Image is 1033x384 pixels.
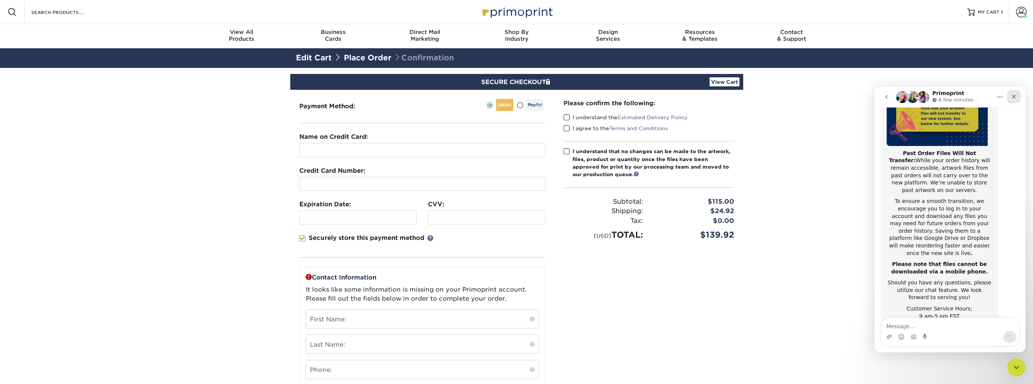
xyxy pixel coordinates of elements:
p: It looks like some information is missing on your Primoprint account. Please fill out the fields ... [306,285,539,303]
iframe: Secure CVC input frame [431,214,542,221]
div: Industry [471,29,562,42]
div: $139.92 [649,229,740,241]
div: Please confirm the following: [563,99,734,108]
div: Marketing [379,29,471,42]
a: Edit Cart [296,53,332,62]
div: TOTAL: [558,229,649,241]
label: Expiration Date: [299,200,351,209]
button: Gif picker [36,247,42,253]
a: DesignServices [562,24,654,48]
a: Contact& Support [746,24,837,48]
iframe: Secure expiration date input frame [303,214,413,221]
textarea: Message… [6,231,145,244]
b: . [96,163,98,169]
a: Terms and Conditions [609,125,668,131]
iframe: Intercom live chat [1007,358,1025,376]
iframe: Secure card number input frame [303,180,542,187]
a: Estimated Delivery Policy [617,114,688,120]
input: First & Last Name [299,143,545,157]
button: Upload attachment [12,247,18,253]
a: Shop ByIndustry [471,24,562,48]
div: To ensure a smooth transition, we encourage you to log in to your account and download any files ... [12,111,118,170]
button: Send a message… [129,244,142,256]
span: Design [562,29,654,35]
div: $0.00 [649,216,740,226]
a: Resources& Templates [654,24,746,48]
h3: Payment Method: [299,103,374,110]
b: Please note that files cannot be downloaded via a mobile phone. [17,174,113,188]
a: View Cart [710,77,739,86]
a: BusinessCards [287,24,379,48]
span: Business [287,29,379,35]
div: Customer Service Hours; 9 am-5 pm EST [12,218,118,233]
label: Name on Credit Card: [299,132,368,141]
span: Direct Mail [379,29,471,35]
label: I agree to the [563,124,668,132]
div: $24.92 [649,206,740,216]
p: Securely store this payment method [309,233,424,243]
span: SECURE CHECKOUT [481,78,552,86]
span: Resources [654,29,746,35]
div: $115.00 [649,197,740,207]
span: Confirmation [394,53,454,62]
div: Services [562,29,654,42]
span: View All [196,29,288,35]
label: CVV: [428,200,444,209]
a: Direct MailMarketing [379,24,471,48]
div: Products [196,29,288,42]
label: Credit Card Number: [299,166,365,175]
div: & Support [746,29,837,42]
span: MY CART [978,9,999,15]
img: Primoprint [479,4,554,20]
a: Place Order [344,53,391,62]
div: & Templates [654,29,746,42]
button: Start recording [48,247,54,253]
iframe: Intercom live chat [874,87,1025,352]
span: Shop By [471,29,562,35]
div: While your order history will remain accessible, artwork files from past orders will not carry ov... [12,63,118,108]
div: Should you have any questions, please utilize our chat feature. We look forward to serving you! [12,192,118,215]
div: I understand that no changes can be made to the artwork, files, product or quantity once the file... [573,147,734,178]
button: Emoji picker [24,247,30,253]
div: Tax: [558,216,649,226]
span: 1 [1001,9,1003,15]
small: (USD) [594,232,611,239]
label: I understand the [563,114,688,121]
div: Cards [287,29,379,42]
span: Contact [746,29,837,35]
b: Past Order Files Will Not Transfer: [14,63,102,77]
p: Contact Information [306,273,539,282]
a: View AllProducts [196,24,288,48]
div: Shipping: [558,206,649,216]
input: SEARCH PRODUCTS..... [31,8,104,17]
div: Subtotal: [558,197,649,207]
